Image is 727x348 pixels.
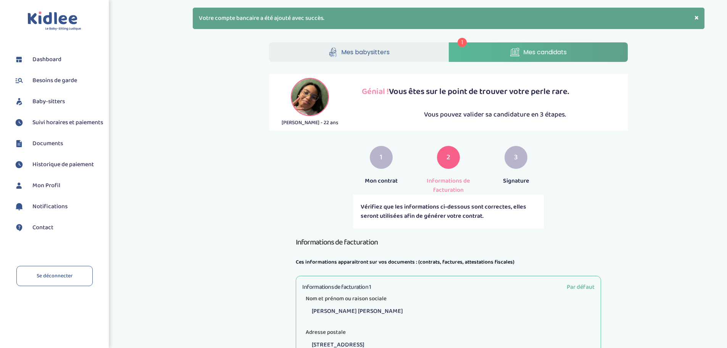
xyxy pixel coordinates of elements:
[695,14,698,22] button: ×
[13,96,103,107] a: Baby-sitters
[13,96,25,107] img: babysitters.svg
[269,42,448,62] a: Mes babysitters
[13,159,25,170] img: suivihoraire.svg
[13,222,103,233] a: Contact
[13,138,25,149] img: documents.svg
[32,118,103,127] span: Suivi horaires et paiements
[449,42,628,62] a: Mes candidats
[308,303,595,320] p: [PERSON_NAME] [PERSON_NAME]
[269,119,350,127] p: [PERSON_NAME] - 22 ans
[32,139,63,148] span: Documents
[362,86,628,98] p: Vous êtes sur le point de trouver votre perle rare.
[13,180,103,191] a: Mon Profil
[362,85,389,99] span: Génial !
[13,201,103,212] a: Notifications
[523,47,567,57] span: Mes candidats
[353,176,409,186] p: Mon contrat
[302,327,349,339] label: Adresse postale
[13,75,103,86] a: Besoins de garde
[32,202,68,211] span: Notifications
[32,55,61,64] span: Dashboard
[341,47,390,57] span: Mes babysitters
[13,75,25,86] img: besoin.svg
[27,11,81,31] img: logo.svg
[296,257,601,267] p: Ces informations apparaitront sur vos documents : (contrats, factures, attestations fiscales)
[488,176,544,186] p: Signature
[447,152,450,163] span: 2
[296,236,601,248] h1: Informations de facturation
[514,152,518,163] span: 3
[32,97,65,106] span: Baby-sitters
[13,201,25,212] img: notification.svg
[13,54,103,65] a: Dashboard
[193,8,704,29] div: Votre compte bancaire a été ajouté avec succès.
[353,195,544,228] div: Vérifiez que les informations ci-dessous sont correctes, elles seront utilisées afin de générer v...
[32,181,60,190] span: Mon Profil
[13,180,25,191] img: profil.svg
[302,293,390,305] label: Nom et prénom ou raison sociale
[13,117,103,128] a: Suivi horaires et paiements
[362,110,628,120] p: Vous pouvez valider sa candidature en 3 étapes.
[380,152,382,163] span: 1
[13,138,103,149] a: Documents
[13,222,25,233] img: contact.svg
[13,159,103,170] a: Historique de paiement
[458,38,467,47] span: 1
[13,117,25,128] img: suivihoraire.svg
[567,282,595,292] span: Par défaut
[32,160,94,169] span: Historique de paiement
[32,223,53,232] span: Contact
[302,282,371,292] h3: Informations de facturation 1
[32,76,77,85] span: Besoins de garde
[13,54,25,65] img: dashboard.svg
[421,176,477,195] p: Informations de facturation
[16,266,93,286] a: Se déconnecter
